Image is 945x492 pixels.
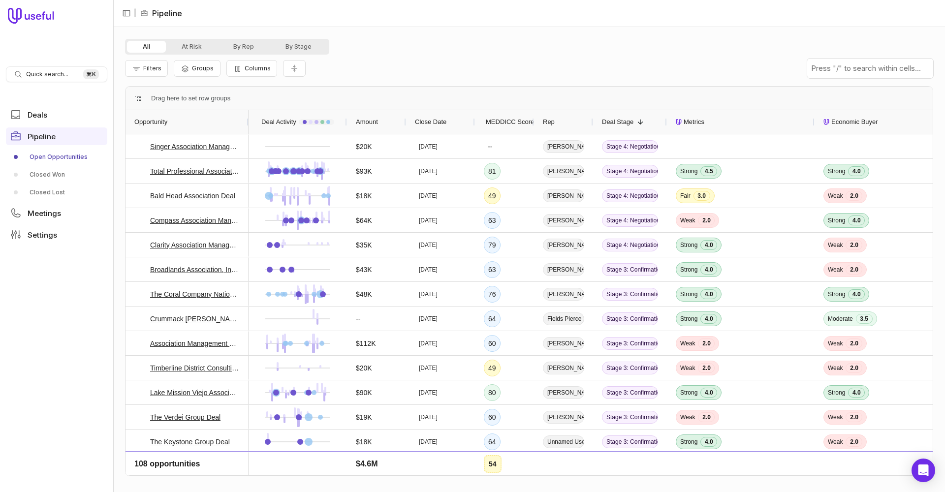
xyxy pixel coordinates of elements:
button: Group Pipeline [174,60,220,77]
a: The Verdei Group Deal [150,411,220,423]
a: Crummack [PERSON_NAME] Deal [150,313,240,325]
span: $18K [356,436,372,448]
span: $48K [356,288,372,300]
div: 49 [484,360,501,376]
span: [PERSON_NAME] [543,362,584,374]
span: Weak [828,266,843,274]
span: Weak [828,241,843,249]
span: $43K [356,264,372,276]
span: 4.0 [848,289,865,299]
a: Association Management Group, Inc. Deal [150,338,240,349]
div: 63 [484,212,501,229]
div: 63 [484,261,501,278]
span: 4.0 [700,314,717,324]
span: 4.0 [700,437,717,447]
div: Open Intercom Messenger [912,459,935,482]
a: Bald Head Association Deal [150,190,235,202]
div: 76 [484,286,501,303]
span: Deal Stage [602,116,633,128]
span: 4.0 [700,265,717,275]
span: Pipeline [28,133,56,140]
span: Economic Buyer [831,116,878,128]
span: Stage 4: Negotiation [602,239,658,251]
span: Stage 3: Confirmation [602,411,658,424]
div: Pipeline submenu [6,149,107,200]
span: [PERSON_NAME] [543,460,584,473]
span: Deals [28,111,47,119]
a: Compass Association Management Deal [150,215,240,226]
span: Strong [680,266,697,274]
span: Unnamed User [543,435,584,448]
time: [DATE] [419,241,438,249]
span: 3.5 [856,314,873,324]
a: Timberline District Consulting - New Deal [150,362,240,374]
span: Fair [680,462,691,470]
time: [DATE] [419,413,438,421]
span: Groups [192,64,214,72]
span: $33K [356,461,372,472]
time: [DATE] [419,266,438,274]
span: | [134,7,136,19]
span: Weak [828,413,843,421]
span: Stage 4: Negotiation [602,140,658,153]
span: 2.0 [846,338,862,348]
span: Filters [143,64,161,72]
span: Stage 3: Confirmation [602,386,658,399]
span: Strong [680,389,697,397]
span: $18K [356,190,372,202]
button: Filter Pipeline [125,60,168,77]
span: [PERSON_NAME] [543,386,584,399]
span: Stage 3: Confirmation [602,288,658,301]
span: Weak [828,438,843,446]
span: Stage 4: Negotiation [602,214,658,227]
a: Deals [6,106,107,123]
span: 4.0 [848,461,865,471]
a: The Keystone Group Deal [150,436,230,448]
span: [PERSON_NAME] [543,337,584,350]
kbd: ⌘ K [83,69,99,79]
span: 2.0 [846,437,862,447]
span: Drag here to set row groups [151,92,230,104]
span: Rep [543,116,555,128]
a: Singer Association Management - New Deal [150,141,240,153]
span: [PERSON_NAME] [543,214,584,227]
span: [PERSON_NAME] [543,288,584,301]
div: 80 [484,384,501,401]
span: [PERSON_NAME] [543,140,584,153]
span: Strong [680,241,697,249]
div: -- [484,139,496,154]
div: 64 [484,433,501,450]
span: Stage 3: Confirmation [602,312,658,325]
span: Strong [680,290,697,298]
span: Meetings [28,210,61,217]
a: Broadlands Association, Inc. Deal [150,264,240,276]
span: $20K [356,141,372,153]
time: [DATE] [419,216,438,224]
span: Weak [680,413,695,421]
span: 2.0 [846,191,862,201]
span: 2.0 [698,215,715,225]
span: Fields Pierce [543,312,584,325]
span: Strong [828,389,845,397]
span: 4.0 [848,388,865,398]
span: Quick search... [26,70,68,78]
span: Strong [828,290,845,298]
span: Stage 4: Negotiation [602,165,658,178]
span: $19K [356,411,372,423]
a: Settings [6,226,107,244]
a: Closed Won [6,167,107,183]
span: [PERSON_NAME] [543,189,584,202]
span: MEDDICC Score [486,116,534,128]
span: -- [356,313,360,325]
div: 66 [484,458,501,475]
input: Press "/" to search within cells... [807,59,933,78]
span: Moderate [828,315,853,323]
a: Closed Lost [6,184,107,200]
span: Strong [680,315,697,323]
span: Weak [828,192,843,200]
span: $90K [356,387,372,399]
span: 4.0 [848,166,865,176]
span: Weak [680,339,695,347]
time: [DATE] [419,389,438,397]
span: $35K [356,239,372,251]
